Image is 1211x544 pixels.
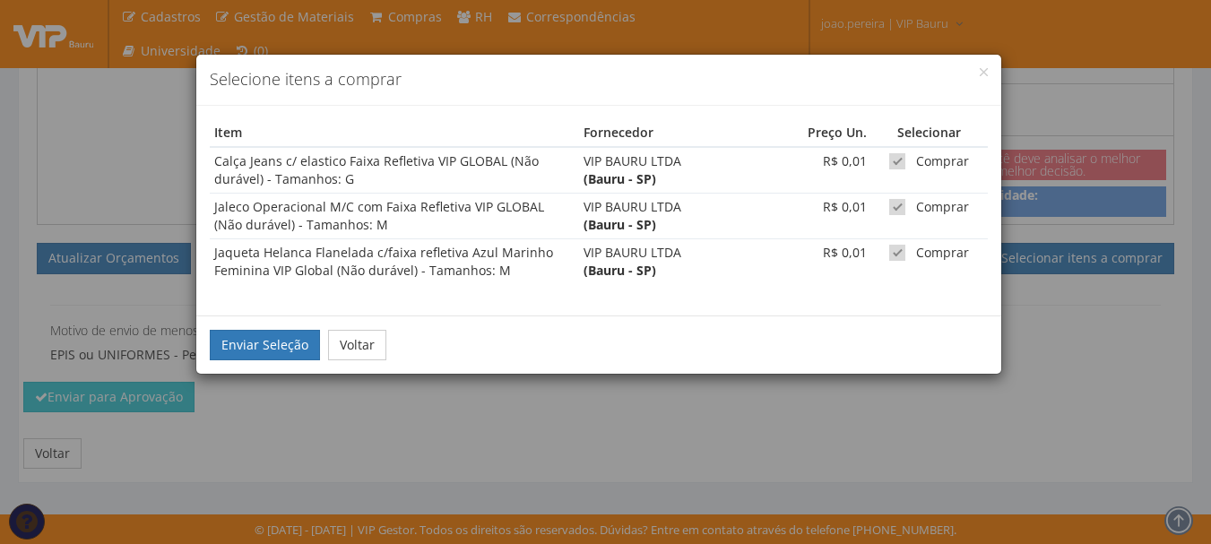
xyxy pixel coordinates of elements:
td: Jaqueta Helanca Flanelada c/faixa refletiva Azul Marinho Feminina VIP Global (Não durável) - Tama... [210,238,579,283]
td: Calça Jeans c/ elastico Faixa Refletiva VIP GLOBAL (Não durável) - Tamanhos: G [210,147,579,193]
button: Enviar Seleção [210,330,320,360]
td: VIP BAURU LTDA [579,193,774,238]
strong: (Bauru - SP) [584,216,656,233]
td: VIP BAURU LTDA [579,147,774,193]
td: Jaleco Operacional M/C com Faixa Refletiva VIP GLOBAL (Não durável) - Tamanhos: M [210,193,579,238]
strong: (Bauru - SP) [584,170,656,187]
th: Preço Un. [774,119,871,147]
th: Item [210,119,579,147]
label: Comprar [889,244,969,262]
button: Voltar [328,330,386,360]
button: Close [980,68,988,76]
th: Fornecedor [579,119,774,147]
td: R$ 0,01 [774,193,871,238]
strong: (Bauru - SP) [584,262,656,279]
h4: Selecione itens a comprar [210,68,988,91]
td: R$ 0,01 [774,238,871,283]
th: Selecionar [871,119,988,147]
label: Comprar [889,152,969,170]
label: Comprar [889,198,969,216]
td: R$ 0,01 [774,147,871,193]
td: VIP BAURU LTDA [579,238,774,283]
